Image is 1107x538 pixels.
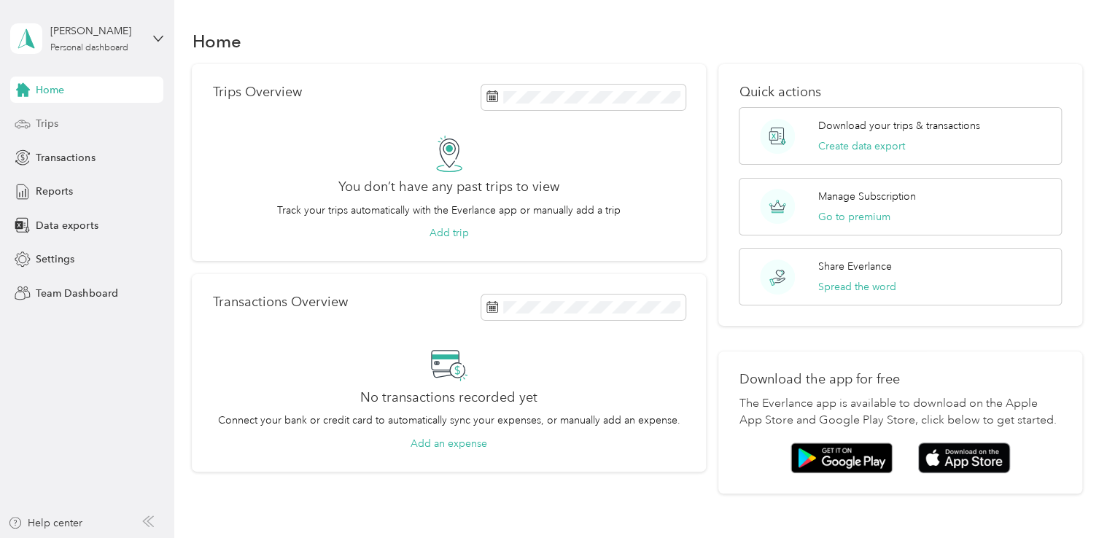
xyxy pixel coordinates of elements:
span: Settings [36,252,74,267]
div: Personal dashboard [50,44,128,52]
p: The Everlance app is available to download on the Apple App Store and Google Play Store, click be... [739,395,1061,430]
span: Reports [36,184,73,199]
button: Add an expense [411,436,487,451]
iframe: Everlance-gr Chat Button Frame [1025,456,1107,538]
p: Download the app for free [739,372,1061,387]
div: [PERSON_NAME] [50,23,141,39]
p: Track your trips automatically with the Everlance app or manually add a trip [277,203,621,218]
button: Add trip [430,225,469,241]
span: Data exports [36,218,98,233]
span: Trips [36,116,58,131]
h2: No transactions recorded yet [360,390,537,405]
img: App store [918,443,1010,474]
button: Spread the word [818,279,896,295]
p: Transactions Overview [212,295,347,310]
span: Team Dashboard [36,286,117,301]
img: Google play [791,443,893,473]
p: Download your trips & transactions [818,118,980,133]
p: Trips Overview [212,85,301,100]
button: Go to premium [818,209,890,225]
p: Share Everlance [818,259,892,274]
span: Home [36,82,64,98]
p: Manage Subscription [818,189,916,204]
h1: Home [192,34,241,49]
p: Connect your bank or credit card to automatically sync your expenses, or manually add an expense. [218,413,680,428]
button: Create data export [818,139,905,154]
span: Transactions [36,150,95,165]
h2: You don’t have any past trips to view [338,179,559,195]
p: Quick actions [739,85,1061,100]
button: Help center [8,515,82,531]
